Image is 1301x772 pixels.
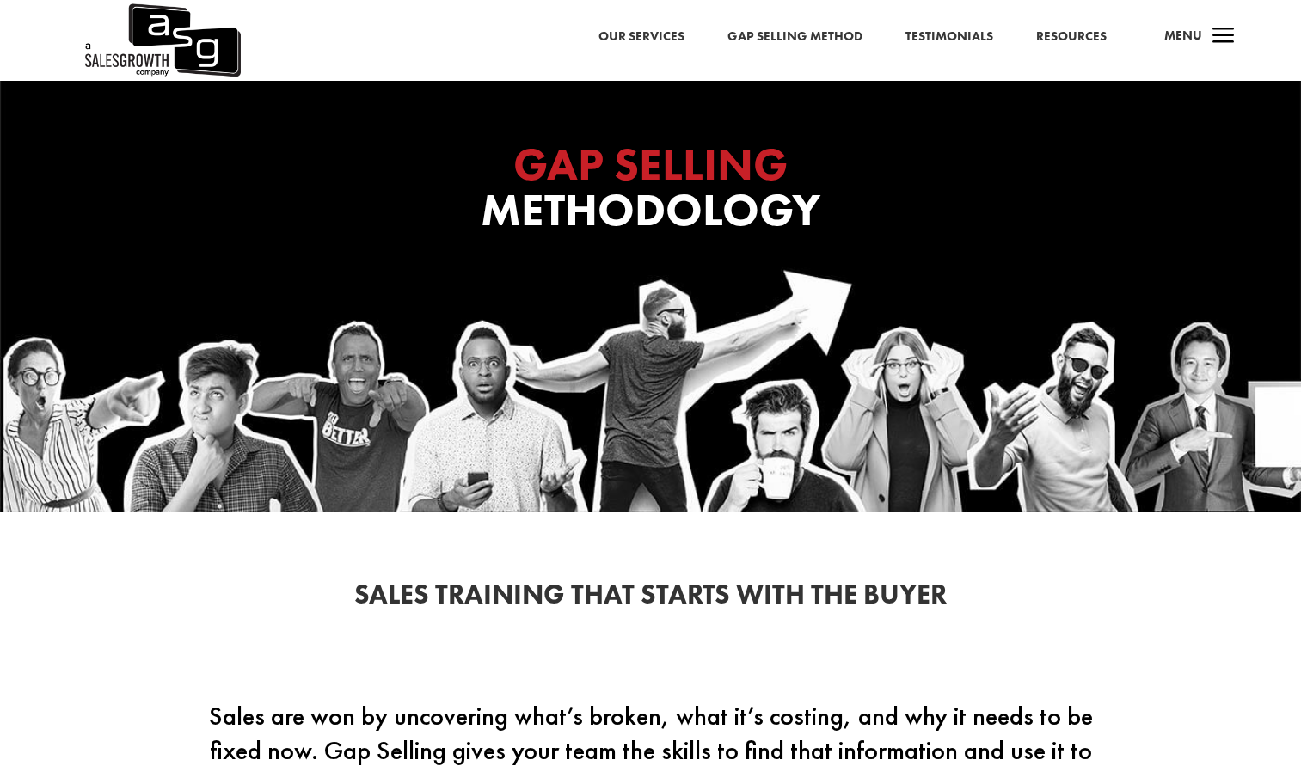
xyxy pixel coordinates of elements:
[1036,26,1107,48] a: Resources
[187,581,1115,617] h2: Sales Training That Starts With the Buyer
[598,26,684,48] a: Our Services
[727,26,862,48] a: Gap Selling Method
[307,142,995,242] h1: Methodology
[1206,20,1241,54] span: a
[905,26,993,48] a: Testimonials
[1164,27,1202,44] span: Menu
[513,135,788,193] span: GAP SELLING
